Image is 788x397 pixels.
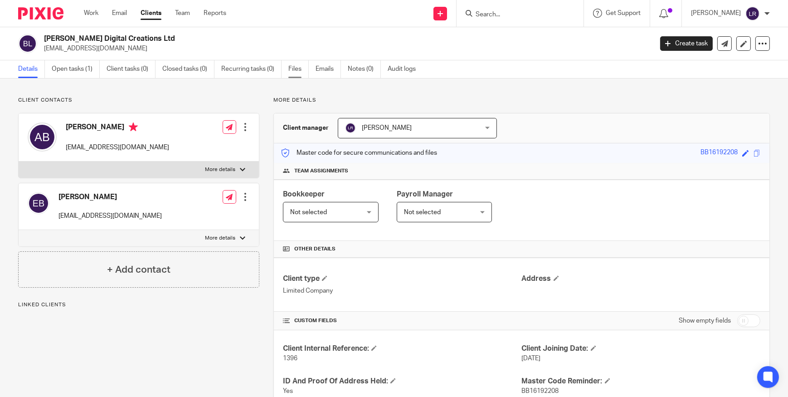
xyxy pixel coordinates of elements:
[18,97,259,104] p: Client contacts
[28,192,49,214] img: svg%3E
[283,388,293,394] span: Yes
[205,235,235,242] p: More details
[522,274,760,284] h4: Address
[283,344,521,353] h4: Client Internal Reference:
[281,148,437,157] p: Master code for secure communications and files
[397,191,453,198] span: Payroll Manager
[294,245,336,253] span: Other details
[175,9,190,18] a: Team
[691,9,741,18] p: [PERSON_NAME]
[18,60,45,78] a: Details
[388,60,423,78] a: Audit logs
[58,211,162,221] p: [EMAIL_ADDRESS][DOMAIN_NAME]
[162,60,214,78] a: Closed tasks (0)
[700,148,738,158] div: BB16192208
[28,123,57,152] img: svg%3E
[18,301,259,309] p: Linked clients
[283,355,297,362] span: 1396
[58,192,162,202] h4: [PERSON_NAME]
[606,10,641,16] span: Get Support
[283,286,521,295] p: Limited Company
[283,377,521,386] h4: ID And Proof Of Address Held:
[660,36,713,51] a: Create task
[522,388,559,394] span: BB16192208
[475,11,556,19] input: Search
[273,97,770,104] p: More details
[362,125,412,131] span: [PERSON_NAME]
[522,344,760,353] h4: Client Joining Date:
[745,6,760,21] img: svg%3E
[283,317,521,324] h4: CUSTOM FIELDS
[44,44,647,53] p: [EMAIL_ADDRESS][DOMAIN_NAME]
[66,143,169,152] p: [EMAIL_ADDRESS][DOMAIN_NAME]
[522,377,760,386] h4: Master Code Reminder:
[290,209,327,216] span: Not selected
[288,60,309,78] a: Files
[316,60,341,78] a: Emails
[18,34,37,53] img: svg%3E
[107,60,156,78] a: Client tasks (0)
[522,355,541,362] span: [DATE]
[221,60,282,78] a: Recurring tasks (0)
[294,167,348,175] span: Team assignments
[112,9,127,18] a: Email
[404,209,441,216] span: Not selected
[348,60,381,78] a: Notes (0)
[129,123,138,132] i: Primary
[204,9,226,18] a: Reports
[44,34,526,44] h2: [PERSON_NAME] Digital Creations Ltd
[679,316,731,325] label: Show empty fields
[52,60,100,78] a: Open tasks (1)
[66,123,169,134] h4: [PERSON_NAME]
[345,123,356,133] img: svg%3E
[18,7,63,20] img: Pixie
[141,9,161,18] a: Clients
[283,123,329,132] h3: Client manager
[205,166,235,173] p: More details
[84,9,98,18] a: Work
[107,263,170,277] h4: + Add contact
[283,274,521,284] h4: Client type
[283,191,325,198] span: Bookkeeper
